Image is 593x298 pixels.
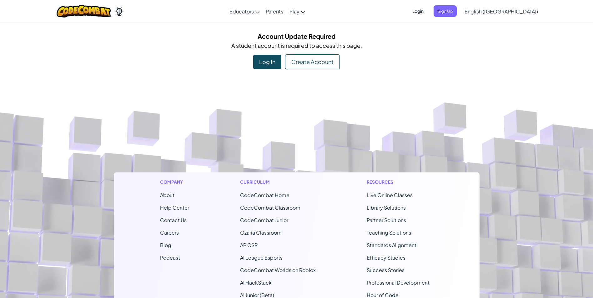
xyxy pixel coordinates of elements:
[409,5,427,17] button: Login
[226,3,263,20] a: Educators
[160,229,179,236] a: Careers
[240,254,283,261] a: AI League Esports
[57,5,111,17] img: CodeCombat logo
[367,179,433,185] h1: Resources
[118,31,475,41] h5: Account Update Required
[160,204,189,211] a: Help Center
[285,54,340,69] div: Create Account
[367,204,406,211] a: Library Solutions
[367,229,411,236] a: Teaching Solutions
[160,254,180,261] a: Podcast
[240,204,300,211] a: CodeCombat Classroom
[367,192,413,198] a: Live Online Classes
[367,254,405,261] a: Efficacy Studies
[160,217,187,223] span: Contact Us
[367,279,430,286] a: Professional Development
[160,242,171,248] a: Blog
[289,8,299,15] span: Play
[118,41,475,50] p: A student account is required to access this page.
[465,8,538,15] span: English ([GEOGRAPHIC_DATA])
[367,267,405,273] a: Success Stories
[367,217,406,223] a: Partner Solutions
[240,267,316,273] a: CodeCombat Worlds on Roblox
[240,242,258,248] a: AP CSP
[114,7,124,16] img: Ozaria
[240,217,288,223] a: CodeCombat Junior
[240,192,289,198] span: CodeCombat Home
[253,55,281,69] div: Log In
[461,3,541,20] a: English ([GEOGRAPHIC_DATA])
[286,3,308,20] a: Play
[160,192,174,198] a: About
[240,179,316,185] h1: Curriculum
[240,229,282,236] a: Ozaria Classroom
[240,279,272,286] a: AI HackStack
[263,3,286,20] a: Parents
[367,242,416,248] a: Standards Alignment
[160,179,189,185] h1: Company
[434,5,457,17] button: Sign Up
[229,8,254,15] span: Educators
